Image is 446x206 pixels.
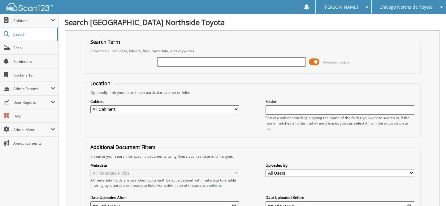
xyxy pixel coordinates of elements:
span: Announcements [13,141,55,146]
span: Admin Reports [13,86,51,91]
span: [PERSON_NAME] [323,5,358,9]
label: Folder [266,99,414,104]
div: Enhance your search for specific documents using filters such as date and file type. [87,154,418,159]
span: Help [13,113,55,119]
legend: Additional Document Filters [87,144,159,151]
a: here [213,183,221,188]
span: Reminders [13,59,55,64]
div: Select a cabinet and begin typing the name of the folder you want to search in. If the name match... [266,115,414,131]
div: All metadata fields are searched by default. Select a cabinet with metadata to enable filtering b... [90,178,239,188]
h1: Search [GEOGRAPHIC_DATA] Northside Toyota [65,17,440,27]
div: Searches all cabinets, folders, files, metadata, and keywords [87,48,418,54]
span: Cabinets [13,18,51,23]
legend: Search Term [87,38,123,45]
span: Scan [13,45,55,50]
legend: Location [87,80,114,87]
span: Bookmarks [13,72,55,78]
label: Date Uploaded After [90,195,239,200]
div: Optionally limit your search to a particular cabinet or folder [87,90,418,95]
span: Chicago Northside Toyota [379,5,433,9]
span: Search [13,32,54,37]
span: Admin Menu [13,127,51,132]
label: Cabinet [90,99,239,104]
label: Uploaded By [266,163,414,168]
img: scan123-logo-white.svg [6,3,53,11]
span: Advanced Search [323,60,350,64]
span: User Reports [13,100,51,105]
label: Metadata [90,163,239,168]
label: Date Uploaded Before [266,195,414,200]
